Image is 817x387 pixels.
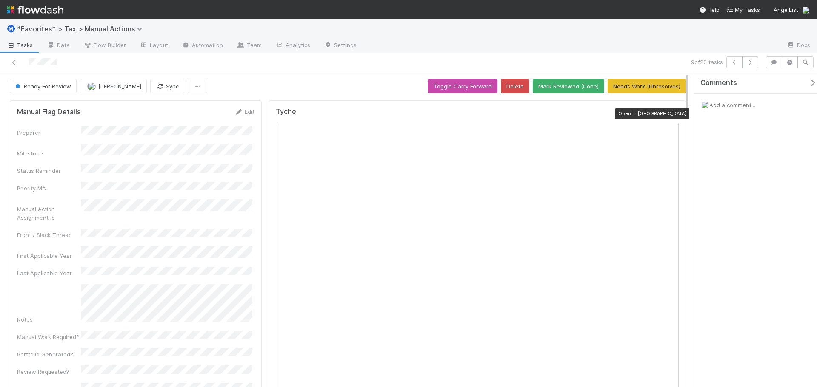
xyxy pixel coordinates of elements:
[17,350,81,359] div: Portfolio Generated?
[701,101,709,109] img: avatar_37569647-1c78-4889-accf-88c08d42a236.png
[17,333,81,341] div: Manual Work Required?
[501,79,529,93] button: Delete
[699,6,720,14] div: Help
[780,39,817,53] a: Docs
[17,25,147,33] span: *Favorites* > Tax > Manual Actions
[533,79,604,93] button: Mark Reviewed (Done)
[133,39,175,53] a: Layout
[17,315,81,324] div: Notes
[17,367,81,376] div: Review Requested?
[608,79,686,93] button: Needs Work (Unresolves)
[269,39,317,53] a: Analytics
[17,108,81,116] h5: Manual Flag Details
[77,39,133,53] a: Flow Builder
[428,79,497,93] button: Toggle Carry Forward
[726,6,760,14] a: My Tasks
[17,149,81,158] div: Milestone
[17,184,81,192] div: Priority MA
[7,3,63,17] img: logo-inverted-e16ddd16eac7371096b0.svg
[230,39,269,53] a: Team
[17,231,81,239] div: Front / Slack Thread
[80,79,147,93] button: [PERSON_NAME]
[17,251,81,260] div: First Applicable Year
[40,39,77,53] a: Data
[726,6,760,13] span: My Tasks
[709,102,755,108] span: Add a comment...
[150,79,184,93] button: Sync
[7,25,15,32] span: Ⓜ️
[17,269,81,277] div: Last Applicable Year
[691,58,723,66] span: 9 of 20 tasks
[802,6,810,14] img: avatar_37569647-1c78-4889-accf-88c08d42a236.png
[83,41,126,49] span: Flow Builder
[98,83,141,90] span: [PERSON_NAME]
[175,39,230,53] a: Automation
[17,205,81,222] div: Manual Action Assignment Id
[17,128,81,137] div: Preparer
[317,39,363,53] a: Settings
[7,41,33,49] span: Tasks
[774,6,798,13] span: AngelList
[700,79,737,87] span: Comments
[276,107,296,116] h5: Tyche
[17,167,81,175] div: Status Reminder
[234,108,254,115] a: Edit
[87,82,96,90] img: avatar_e41e7ae5-e7d9-4d8d-9f56-31b0d7a2f4fd.png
